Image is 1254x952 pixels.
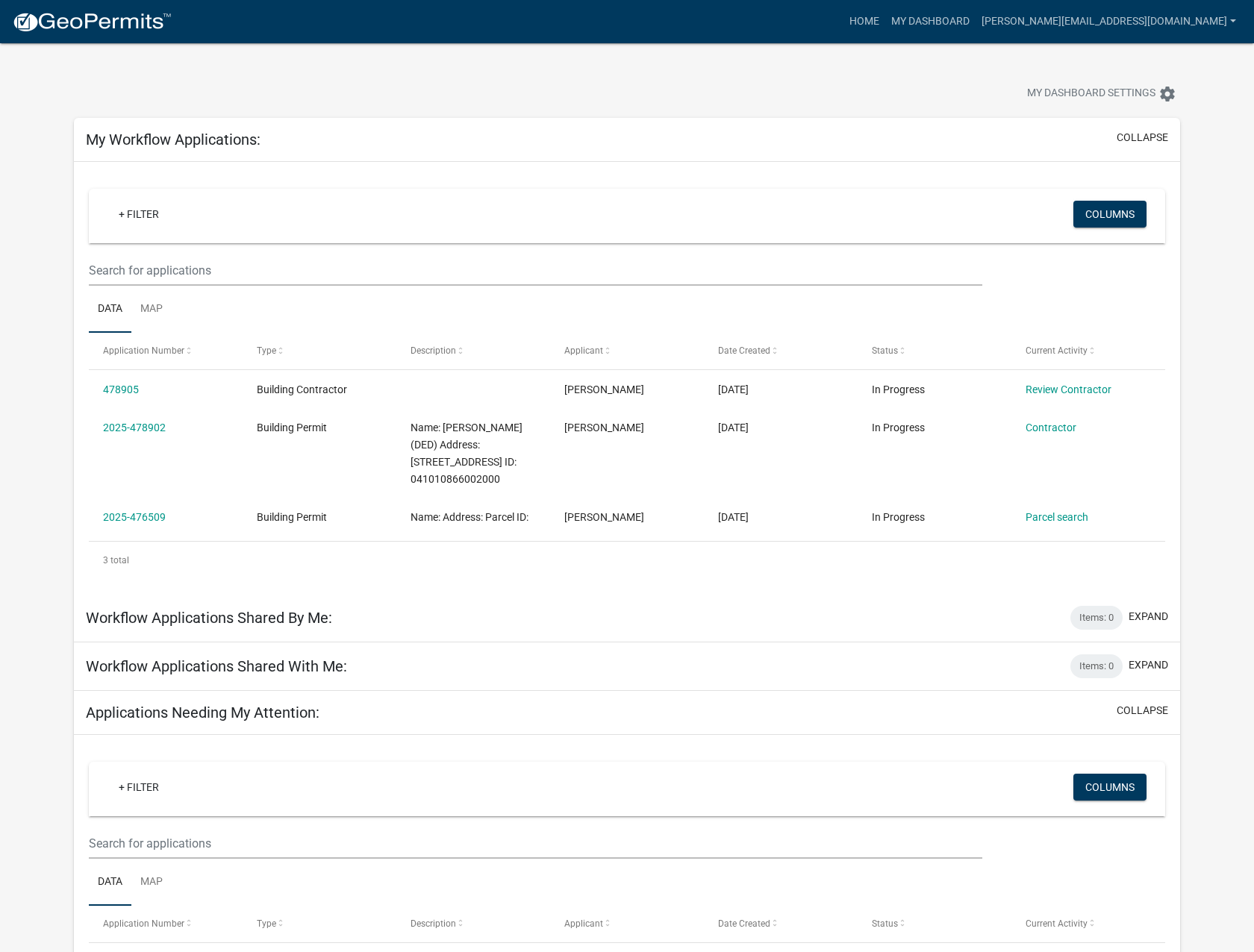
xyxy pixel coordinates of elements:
a: Map [131,859,172,906]
a: 2025-478902 [103,422,166,433]
datatable-header-cell: Current Activity [1011,906,1165,942]
a: 478905 [103,383,139,395]
span: Status [872,345,898,356]
div: Items: 0 [1070,654,1123,678]
a: Parcel search [1026,511,1088,523]
a: My Dashboard [885,7,976,36]
span: Name: Address: Parcel ID: [411,511,528,523]
span: Date Created [718,918,770,929]
input: Search for applications [89,255,982,286]
input: Search for applications [89,828,982,859]
span: Applicant [564,918,603,929]
button: My Dashboard Settingssettings [1015,79,1188,108]
span: Status [872,918,898,929]
h5: Workflow Applications Shared With Me: [86,657,347,675]
span: Description [411,918,456,929]
i: settings [1158,85,1176,103]
datatable-header-cell: Application Number [89,906,243,942]
span: Cody Brenner [564,383,644,395]
button: collapse [1117,703,1168,718]
h5: Workflow Applications Shared By Me: [86,609,332,627]
a: Review Contractor [1026,383,1111,395]
a: + Filter [107,774,171,801]
a: Data [89,859,131,906]
span: 09/15/2025 [718,383,749,395]
a: Contractor [1026,422,1076,433]
a: Map [131,286,172,333]
span: Building Permit [257,422,327,433]
button: Columns [1073,774,1147,801]
datatable-header-cell: Type [243,906,396,942]
span: Applicant [564,345,603,356]
span: Date Created [718,345,770,356]
a: + Filter [107,201,171,228]
span: Description [411,345,456,356]
datatable-header-cell: Date Created [704,906,858,942]
span: Type [257,345,276,356]
h5: Applications Needing My Attention: [86,704,319,721]
span: Current Activity [1026,918,1088,929]
span: My Dashboard Settings [1027,85,1155,103]
a: Data [89,286,131,333]
datatable-header-cell: Current Activity [1011,333,1165,369]
datatable-header-cell: Applicant [550,906,704,942]
span: 09/10/2025 [718,511,749,523]
button: Columns [1073,201,1147,228]
span: Current Activity [1026,345,1088,356]
datatable-header-cell: Description [396,906,550,942]
span: Type [257,918,276,929]
datatable-header-cell: Type [243,333,396,369]
span: In Progress [872,383,925,395]
datatable-header-cell: Description [396,333,550,369]
span: In Progress [872,422,925,433]
div: collapse [74,162,1180,594]
span: Cody Brenner [564,511,644,523]
span: Cody Brenner [564,422,644,433]
span: Name: Golightly, Bradley D (DED) Address: 2899 120TH ST Parcel ID: 041010866002000 [411,422,522,484]
div: Items: 0 [1070,606,1123,630]
span: Application Number [103,345,184,356]
datatable-header-cell: Application Number [89,333,243,369]
datatable-header-cell: Applicant [550,333,704,369]
a: Home [843,7,885,36]
datatable-header-cell: Status [858,906,1011,942]
span: In Progress [872,511,925,523]
span: 09/15/2025 [718,422,749,433]
span: Application Number [103,918,184,929]
button: expand [1129,609,1168,624]
button: expand [1129,657,1168,673]
a: [PERSON_NAME][EMAIL_ADDRESS][DOMAIN_NAME] [976,7,1242,36]
h5: My Workflow Applications: [86,131,261,148]
button: collapse [1117,130,1168,145]
datatable-header-cell: Date Created [704,333,858,369]
datatable-header-cell: Status [858,333,1011,369]
div: 3 total [89,542,1165,579]
span: Building Contractor [257,383,347,395]
span: Building Permit [257,511,327,523]
a: 2025-476509 [103,511,166,523]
